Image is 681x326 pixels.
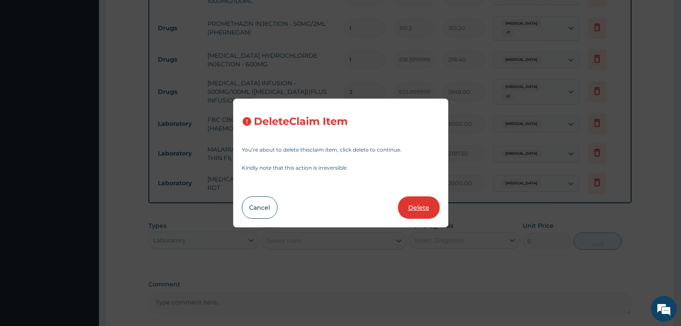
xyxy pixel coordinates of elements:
[45,48,145,59] div: Chat with us now
[4,235,164,265] textarea: Type your message and hit 'Enter'
[242,165,440,171] p: Kindly note that this action is irreversible
[16,43,35,65] img: d_794563401_company_1708531726252_794563401
[242,196,277,219] button: Cancel
[398,196,440,219] button: Delete
[254,116,348,127] h3: Delete Claim Item
[141,4,162,25] div: Minimize live chat window
[242,147,440,152] p: You’re about to delete this claim item , click delete to continue.
[50,109,119,196] span: We're online!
